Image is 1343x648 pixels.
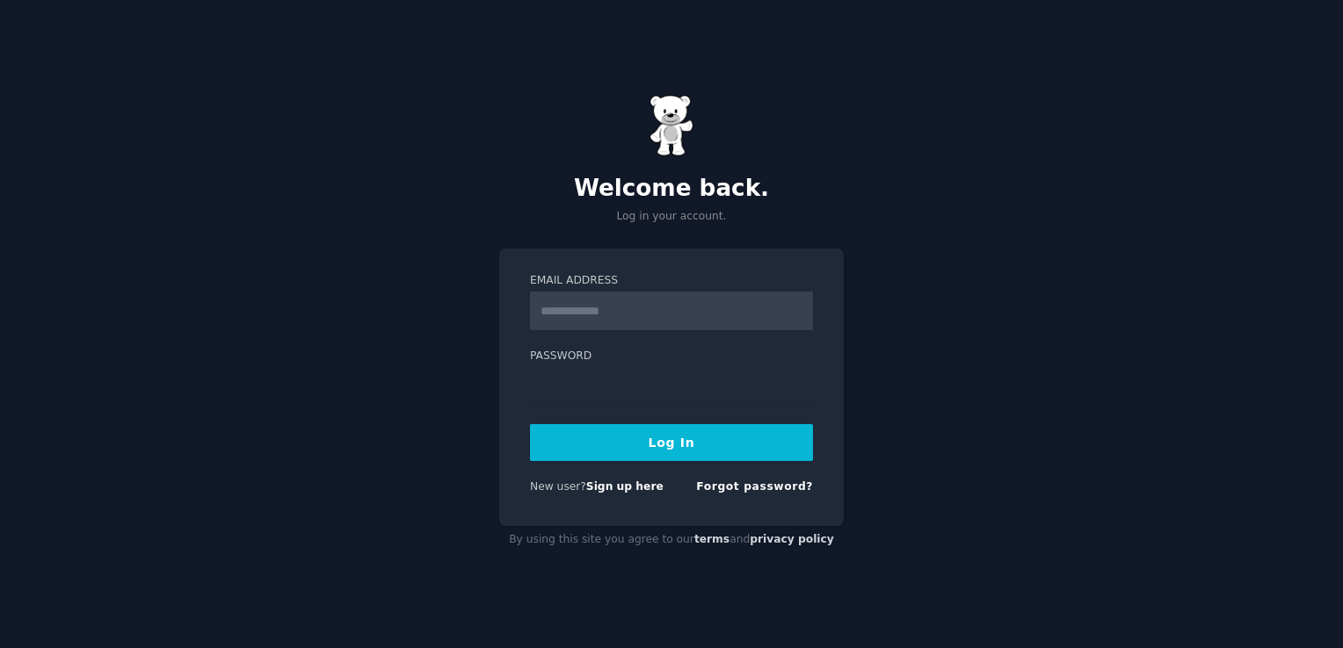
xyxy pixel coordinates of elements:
[586,480,664,493] a: Sign up here
[696,480,813,493] a: Forgot password?
[530,424,813,461] button: Log In
[650,95,693,156] img: Gummy Bear
[530,273,813,289] label: Email Address
[530,480,586,493] span: New user?
[499,209,844,225] p: Log in your account.
[694,533,730,545] a: terms
[499,526,844,554] div: By using this site you agree to our and
[499,175,844,203] h2: Welcome back.
[530,349,813,364] label: Password
[750,533,834,545] a: privacy policy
